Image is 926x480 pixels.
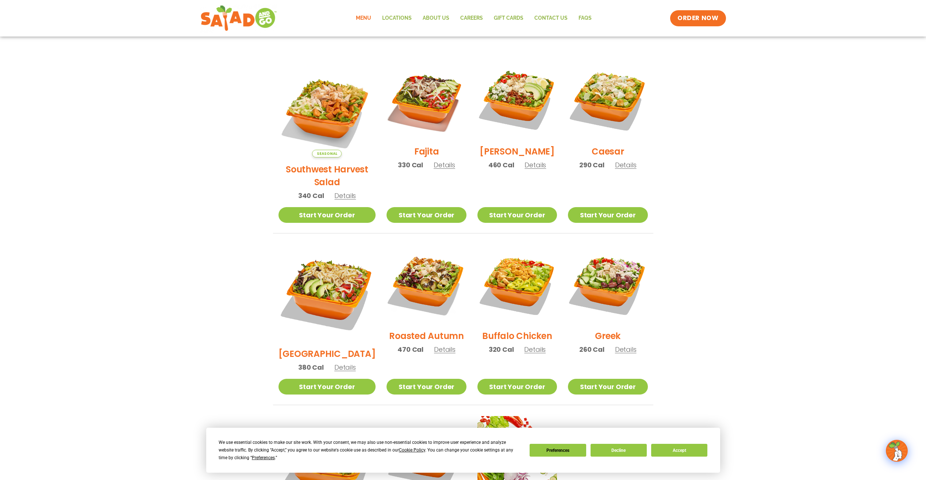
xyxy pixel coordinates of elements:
span: Cookie Policy [399,447,425,453]
h2: Roasted Autumn [389,329,464,342]
h2: Southwest Harvest Salad [278,163,376,188]
button: Accept [651,444,707,457]
a: Start Your Order [477,379,557,395]
img: Product photo for Buffalo Chicken Salad [477,244,557,324]
h2: Caesar [592,145,624,158]
div: Cookie Consent Prompt [206,428,720,473]
h2: Fajita [414,145,439,158]
button: Decline [591,444,647,457]
a: Start Your Order [278,379,376,395]
span: 260 Cal [579,344,604,354]
span: Details [615,345,637,354]
img: Product photo for Roasted Autumn Salad [387,244,466,324]
span: Details [525,160,546,169]
a: Start Your Order [568,207,648,223]
img: Product photo for Cobb Salad [477,60,557,140]
span: Details [524,345,546,354]
span: Seasonal [312,150,342,157]
img: Product photo for Caesar Salad [568,60,648,140]
h2: Greek [595,329,620,342]
a: FAQs [573,10,597,27]
img: Product photo for Southwest Harvest Salad [278,60,376,157]
a: Locations [377,10,417,27]
span: Details [334,191,356,200]
h2: [PERSON_NAME] [480,145,555,158]
button: Preferences [530,444,586,457]
a: GIFT CARDS [488,10,529,27]
img: new-SAG-logo-768×292 [200,4,277,33]
a: Start Your Order [387,379,466,395]
span: ORDER NOW [677,14,718,23]
a: Menu [350,10,377,27]
span: Details [434,345,456,354]
span: Details [434,160,455,169]
a: Start Your Order [568,379,648,395]
a: ORDER NOW [670,10,726,26]
a: About Us [417,10,455,27]
span: 320 Cal [489,344,514,354]
span: Preferences [252,455,275,460]
nav: Menu [350,10,597,27]
a: Start Your Order [477,207,557,223]
h2: Buffalo Chicken [482,329,552,342]
a: Contact Us [529,10,573,27]
img: Product photo for Greek Salad [568,244,648,324]
img: Product photo for Fajita Salad [387,60,466,140]
h2: [GEOGRAPHIC_DATA] [278,347,376,360]
span: 330 Cal [398,160,423,170]
div: We use essential cookies to make our site work. With your consent, we may also use non-essential ... [219,439,521,462]
span: Details [334,363,356,372]
a: Start Your Order [278,207,376,223]
span: 380 Cal [298,362,324,372]
span: 470 Cal [397,344,423,354]
img: Product photo for BBQ Ranch Salad [278,244,376,342]
span: 460 Cal [488,160,514,170]
span: Details [615,160,637,169]
a: Careers [455,10,488,27]
span: 340 Cal [298,191,324,201]
span: 290 Cal [579,160,604,170]
img: wpChatIcon [887,441,907,461]
a: Start Your Order [387,207,466,223]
